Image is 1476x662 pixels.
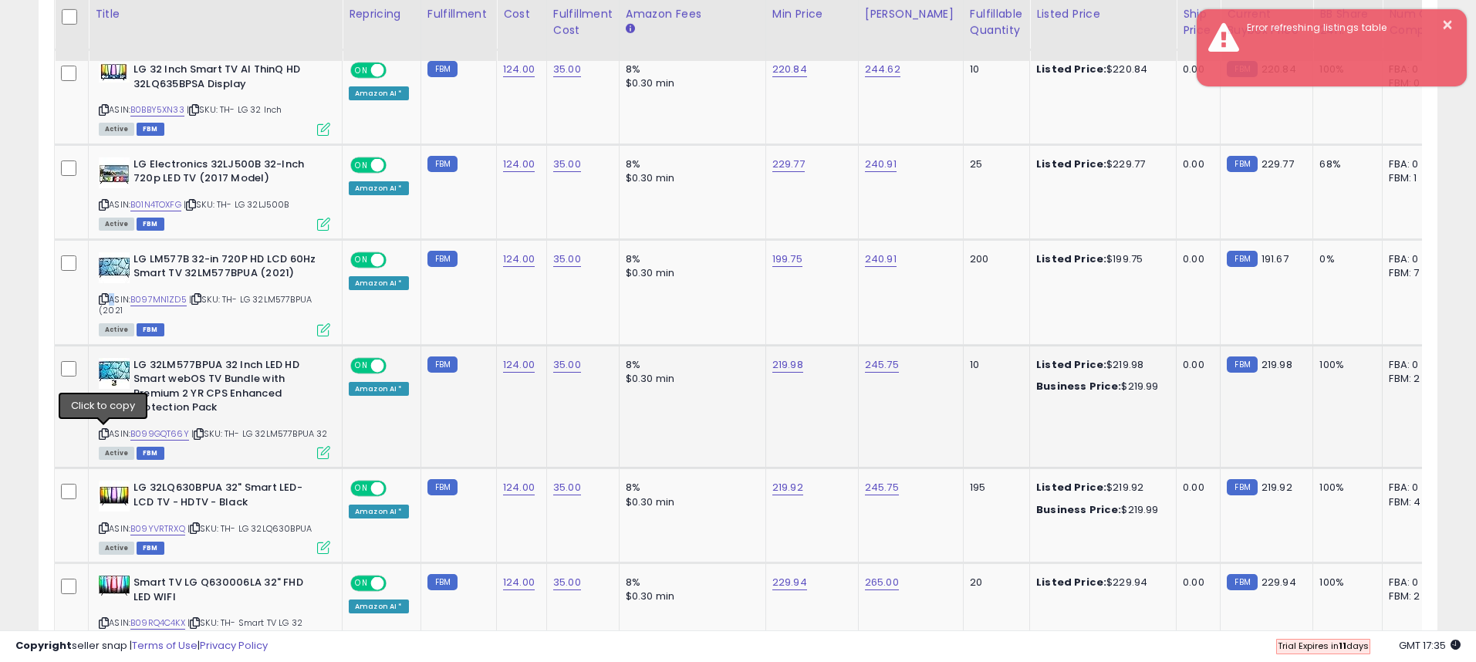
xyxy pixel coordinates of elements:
span: | SKU: TH- LG 32LM577BPUA (2021 [99,293,312,316]
b: Listed Price: [1036,157,1106,171]
div: Fulfillable Quantity [970,6,1023,39]
small: FBM [1227,574,1257,590]
b: LG Electronics 32LJ500B 32-Inch 720p LED TV (2017 Model) [133,157,321,190]
small: FBM [427,251,458,267]
div: FBM: 1 [1389,171,1440,185]
a: 35.00 [553,575,581,590]
span: ON [352,482,371,495]
b: Listed Price: [1036,357,1106,372]
span: 219.92 [1262,480,1292,495]
small: FBM [427,61,458,77]
a: 124.00 [503,575,535,590]
div: 0.00 [1183,576,1208,589]
div: FBM: 7 [1389,266,1440,280]
span: 2025-08-12 17:35 GMT [1399,638,1461,653]
img: 518ac+06tqL._SL40_.jpg [99,157,130,188]
div: Num of Comp. [1389,6,1445,39]
div: 0.00 [1183,481,1208,495]
small: FBM [427,356,458,373]
div: 0.00 [1183,62,1208,76]
span: | SKU: TH- LG 32 Inch [187,103,282,116]
a: 220.84 [772,62,807,77]
div: Listed Price [1036,6,1170,22]
div: 0.00 [1183,157,1208,171]
span: Trial Expires in days [1278,640,1369,652]
div: FBM: 2 [1389,372,1440,386]
div: 8% [626,252,754,266]
a: B0BBY5XN33 [130,103,184,117]
div: Fulfillment Cost [553,6,613,39]
span: OFF [384,359,409,372]
span: ON [352,64,371,77]
img: 61zVCGYFaJL._SL40_.jpg [99,252,130,283]
strong: Copyright [15,638,72,653]
small: FBM [1227,156,1257,172]
img: 415mU5VMv4L._SL40_.jpg [99,576,130,596]
span: OFF [384,577,409,590]
div: Amazon AI * [349,276,409,290]
div: FBA: 0 [1389,576,1440,589]
div: seller snap | | [15,639,268,654]
div: Amazon AI * [349,86,409,100]
div: $0.30 min [626,76,754,90]
b: LG 32LQ630BPUA 32" Smart LED-LCD TV - HDTV - Black [133,481,321,513]
small: FBM [1227,356,1257,373]
div: 0.00 [1183,252,1208,266]
div: $0.30 min [626,372,754,386]
div: $0.30 min [626,589,754,603]
div: 100% [1319,481,1370,495]
a: 35.00 [553,480,581,495]
a: 35.00 [553,357,581,373]
div: $220.84 [1036,62,1164,76]
span: 191.67 [1262,252,1289,266]
a: 229.77 [772,157,805,172]
a: 240.91 [865,157,897,172]
a: 244.62 [865,62,900,77]
div: 0.00 [1183,358,1208,372]
b: Smart TV LG Q630006LA 32" FHD LED WIFI [133,576,321,608]
div: $219.99 [1036,503,1164,517]
div: 100% [1319,576,1370,589]
div: $0.30 min [626,266,754,280]
div: Amazon AI * [349,382,409,396]
div: 8% [626,62,754,76]
small: FBM [427,479,458,495]
div: 10 [970,358,1018,372]
div: 100% [1319,358,1370,372]
div: Current Buybox Price [1227,6,1306,39]
small: FBM [1227,479,1257,495]
div: Cost [503,6,540,22]
div: 10 [970,62,1018,76]
div: 8% [626,481,754,495]
div: Title [95,6,336,22]
a: 124.00 [503,252,535,267]
img: 61nzzTVm+RS._SL40_.jpg [99,358,130,389]
small: FBM [427,156,458,172]
div: $229.77 [1036,157,1164,171]
span: OFF [384,482,409,495]
a: 245.75 [865,480,899,495]
div: Ship Price [1183,6,1214,39]
div: Fulfillment [427,6,490,22]
div: $219.92 [1036,481,1164,495]
span: ON [352,253,371,266]
img: 41uXGVHxLaL._SL40_.jpg [99,62,130,83]
div: FBA: 0 [1389,157,1440,171]
b: LG 32 Inch Smart TV AI ThinQ HD 32LQ635BPSA Display [133,62,321,95]
span: OFF [384,253,409,266]
img: 41xfTq5VMfL._SL40_.jpg [99,481,130,512]
span: FBM [137,542,164,555]
small: FBM [427,574,458,590]
span: FBM [137,218,164,231]
span: All listings currently available for purchase on Amazon [99,123,134,136]
div: 195 [970,481,1018,495]
div: FBA: 0 [1389,481,1440,495]
div: Amazon Fees [626,6,759,22]
b: LG 32LM577BPUA 32 Inch LED HD Smart webOS TV Bundle with Premium 2 YR CPS Enhanced Protection Pack [133,358,321,419]
div: FBM: 4 [1389,495,1440,509]
div: 25 [970,157,1018,171]
div: $199.75 [1036,252,1164,266]
a: 199.75 [772,252,802,267]
span: | SKU: TH- LG 32LQ630BPUA [187,522,312,535]
div: 8% [626,157,754,171]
